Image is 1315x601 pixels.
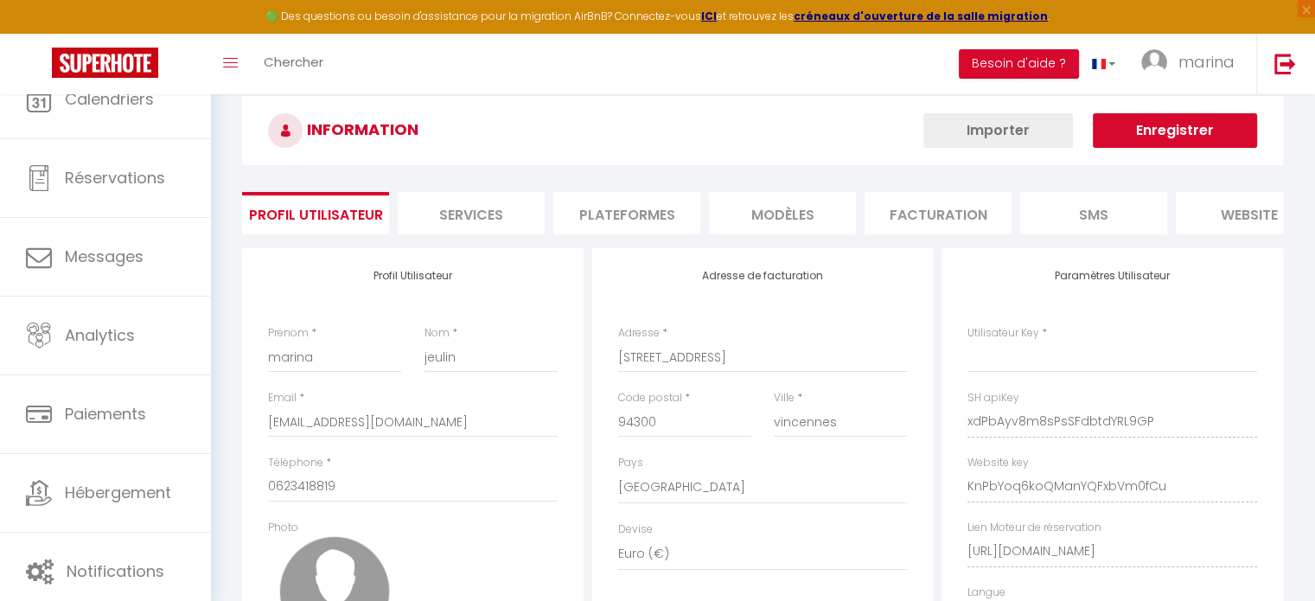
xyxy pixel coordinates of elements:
span: Analytics [65,324,135,346]
span: Hébergement [65,482,171,503]
a: créneaux d'ouverture de la salle migration [794,9,1048,23]
button: Besoin d'aide ? [959,49,1079,79]
span: Réservations [65,167,165,189]
label: Prénom [268,325,309,342]
span: Calendriers [65,88,154,110]
label: Pays [618,455,643,471]
label: Téléphone [268,455,323,471]
h4: Adresse de facturation [618,270,908,282]
a: Chercher [251,34,336,94]
li: MODÈLES [709,192,856,234]
label: Adresse [618,325,660,342]
label: Nom [425,325,450,342]
li: Profil Utilisateur [242,192,389,234]
a: ICI [701,9,717,23]
label: Photo [268,520,298,536]
li: SMS [1020,192,1167,234]
span: Chercher [264,53,323,71]
li: Services [398,192,545,234]
span: Paiements [65,403,146,425]
label: SH apiKey [967,390,1019,406]
label: Email [268,390,297,406]
label: Code postal [618,390,682,406]
span: Messages [65,246,144,267]
label: Ville [774,390,795,406]
label: Lien Moteur de réservation [967,520,1101,536]
li: Plateformes [553,192,700,234]
label: Devise [618,521,653,538]
img: Super Booking [52,48,158,78]
h4: Profil Utilisateur [268,270,558,282]
span: Notifications [67,560,164,582]
img: logout [1274,53,1296,74]
label: Website key [967,455,1029,471]
button: Importer [923,113,1073,148]
h4: Paramètres Utilisateur [967,270,1257,282]
li: Facturation [865,192,1012,234]
h3: INFORMATION [242,96,1283,165]
label: Langue [967,585,1005,601]
a: ... marina [1128,34,1256,94]
img: ... [1141,49,1167,75]
label: Utilisateur Key [967,325,1039,342]
button: Enregistrer [1093,113,1257,148]
span: marina [1178,51,1235,73]
button: Ouvrir le widget de chat LiveChat [14,7,66,59]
